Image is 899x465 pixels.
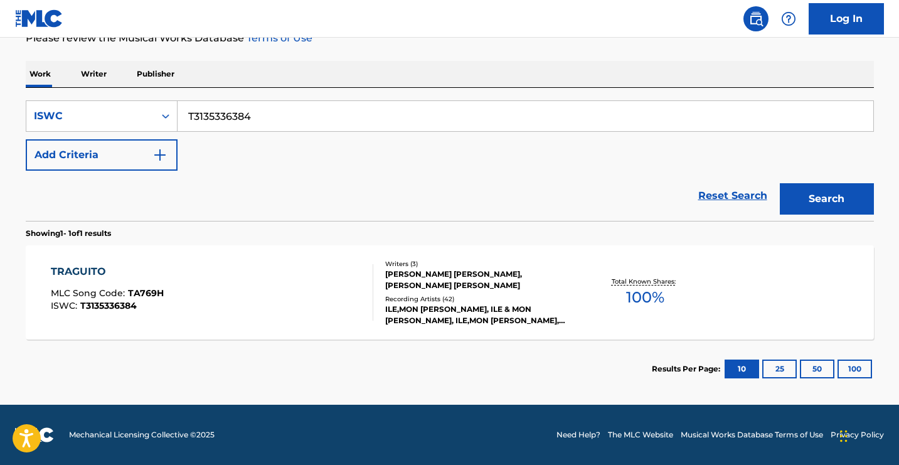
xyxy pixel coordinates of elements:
[385,269,575,291] div: [PERSON_NAME] [PERSON_NAME], [PERSON_NAME] [PERSON_NAME]
[725,360,759,378] button: 10
[748,11,763,26] img: search
[51,264,164,279] div: TRAGUITO
[831,429,884,441] a: Privacy Policy
[128,287,164,299] span: TA769H
[26,139,178,171] button: Add Criteria
[743,6,769,31] a: Public Search
[69,429,215,441] span: Mechanical Licensing Collective © 2025
[692,182,774,210] a: Reset Search
[15,427,54,442] img: logo
[838,360,872,378] button: 100
[840,417,848,455] div: Drag
[612,277,679,286] p: Total Known Shares:
[133,61,178,87] p: Publisher
[26,100,874,221] form: Search Form
[80,300,137,311] span: T3135336384
[244,32,312,44] a: Terms of Use
[652,363,723,375] p: Results Per Page:
[385,259,575,269] div: Writers ( 3 )
[836,405,899,465] iframe: Chat Widget
[34,109,147,124] div: ISWC
[26,31,874,46] p: Please review the Musical Works Database
[15,9,63,28] img: MLC Logo
[780,183,874,215] button: Search
[26,245,874,339] a: TRAGUITOMLC Song Code:TA769HISWC:T3135336384Writers (3)[PERSON_NAME] [PERSON_NAME], [PERSON_NAME]...
[51,300,80,311] span: ISWC :
[608,429,673,441] a: The MLC Website
[26,61,55,87] p: Work
[776,6,801,31] div: Help
[26,228,111,239] p: Showing 1 - 1 of 1 results
[626,286,664,309] span: 100 %
[781,11,796,26] img: help
[556,429,600,441] a: Need Help?
[809,3,884,35] a: Log In
[385,294,575,304] div: Recording Artists ( 42 )
[152,147,168,163] img: 9d2ae6d4665cec9f34b9.svg
[800,360,834,378] button: 50
[51,287,128,299] span: MLC Song Code :
[681,429,823,441] a: Musical Works Database Terms of Use
[385,304,575,326] div: ILE,MON [PERSON_NAME], ILE & MON [PERSON_NAME], ILE,MON [PERSON_NAME], ILE|MON [PERSON_NAME], ILE...
[77,61,110,87] p: Writer
[762,360,797,378] button: 25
